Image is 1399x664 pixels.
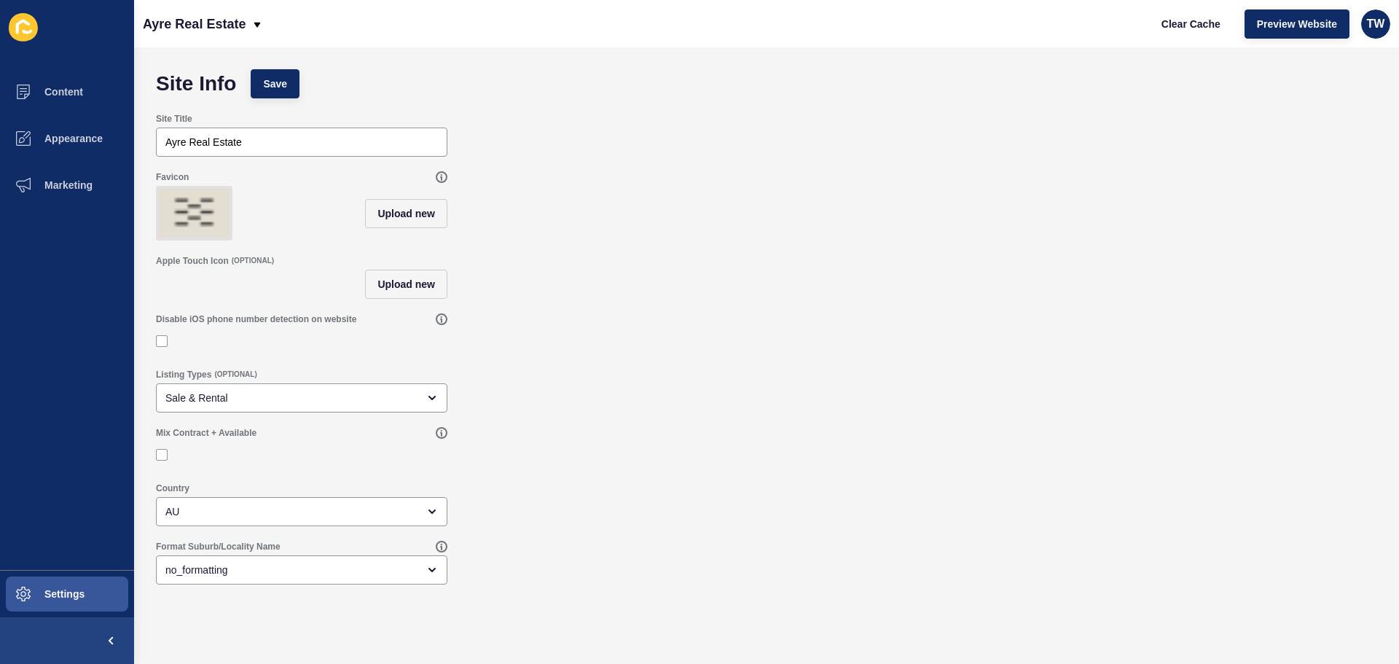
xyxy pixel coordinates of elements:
div: open menu [156,555,447,585]
button: Save [251,69,299,98]
img: 59ff8cf0b93a408d1d2e581befe16828.ico [159,189,230,238]
div: open menu [156,383,447,413]
span: Preview Website [1257,17,1337,31]
span: (OPTIONAL) [232,256,274,266]
h1: Site Info [156,77,236,91]
span: Upload new [377,277,435,292]
button: Clear Cache [1149,9,1233,39]
button: Upload new [365,270,447,299]
div: open menu [156,497,447,526]
label: Country [156,483,189,494]
label: Listing Types [156,369,211,380]
label: Apple Touch Icon [156,255,229,267]
span: (OPTIONAL) [214,370,256,380]
span: Save [263,77,287,91]
label: Format Suburb/Locality Name [156,541,281,552]
label: Disable iOS phone number detection on website [156,313,356,325]
p: Ayre Real Estate [143,6,246,42]
label: Favicon [156,171,189,183]
label: Site Title [156,113,192,125]
span: Clear Cache [1161,17,1220,31]
label: Mix Contract + Available [156,427,256,439]
button: Upload new [365,199,447,228]
span: TW [1367,17,1385,31]
button: Preview Website [1245,9,1349,39]
span: Upload new [377,206,435,221]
